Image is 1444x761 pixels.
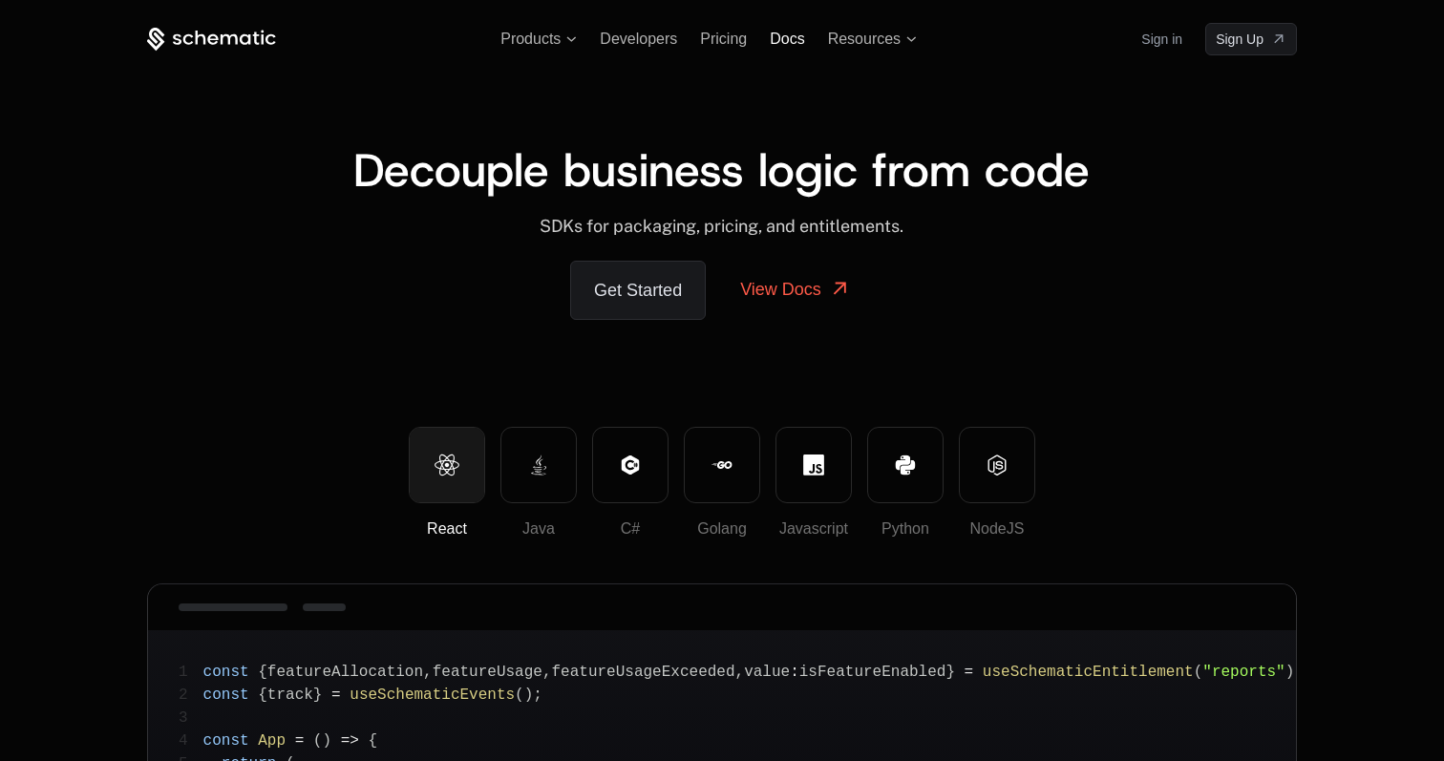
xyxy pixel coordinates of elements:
[542,664,552,681] span: ,
[179,684,203,707] span: 2
[258,664,267,681] span: {
[500,31,561,48] span: Products
[1194,664,1203,681] span: (
[203,664,249,681] span: const
[552,664,735,681] span: featureUsageExceeded
[868,518,943,540] div: Python
[500,427,577,503] button: Java
[410,518,484,540] div: React
[258,687,267,704] span: {
[945,664,955,681] span: }
[1205,23,1297,55] a: [object Object]
[409,427,485,503] button: React
[258,732,286,750] span: App
[983,664,1194,681] span: useSchematicEntitlement
[867,427,944,503] button: Python
[267,664,423,681] span: featureAllocation
[295,732,305,750] span: =
[1294,664,1304,681] span: ;
[322,732,331,750] span: )
[570,261,706,320] a: Get Started
[353,139,1090,201] span: Decouple business logic from code
[959,427,1035,503] button: NodeJS
[593,518,668,540] div: C#
[1216,30,1263,49] span: Sign Up
[179,707,203,729] span: 3
[341,732,359,750] span: =>
[592,427,669,503] button: C#
[179,661,203,684] span: 1
[524,687,534,704] span: )
[369,732,378,750] span: {
[515,687,524,704] span: (
[1202,664,1285,681] span: "reports"
[1141,24,1182,54] a: Sign in
[684,427,760,503] button: Golang
[313,732,323,750] span: (
[313,687,323,704] span: }
[685,518,759,540] div: Golang
[799,664,946,681] span: isFeatureEnabled
[700,31,747,47] a: Pricing
[533,687,542,704] span: ;
[717,261,874,318] a: View Docs
[203,687,249,704] span: const
[775,427,852,503] button: Javascript
[600,31,677,47] a: Developers
[744,664,790,681] span: value
[790,664,799,681] span: :
[960,518,1034,540] div: NodeJS
[828,31,901,48] span: Resources
[735,664,745,681] span: ,
[770,31,804,47] a: Docs
[331,687,341,704] span: =
[540,216,903,236] span: SDKs for packaging, pricing, and entitlements.
[1285,664,1295,681] span: )
[423,664,433,681] span: ,
[179,729,203,752] span: 4
[501,518,576,540] div: Java
[350,687,515,704] span: useSchematicEvents
[203,732,249,750] span: const
[965,664,974,681] span: =
[267,687,313,704] span: track
[776,518,851,540] div: Javascript
[433,664,542,681] span: featureUsage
